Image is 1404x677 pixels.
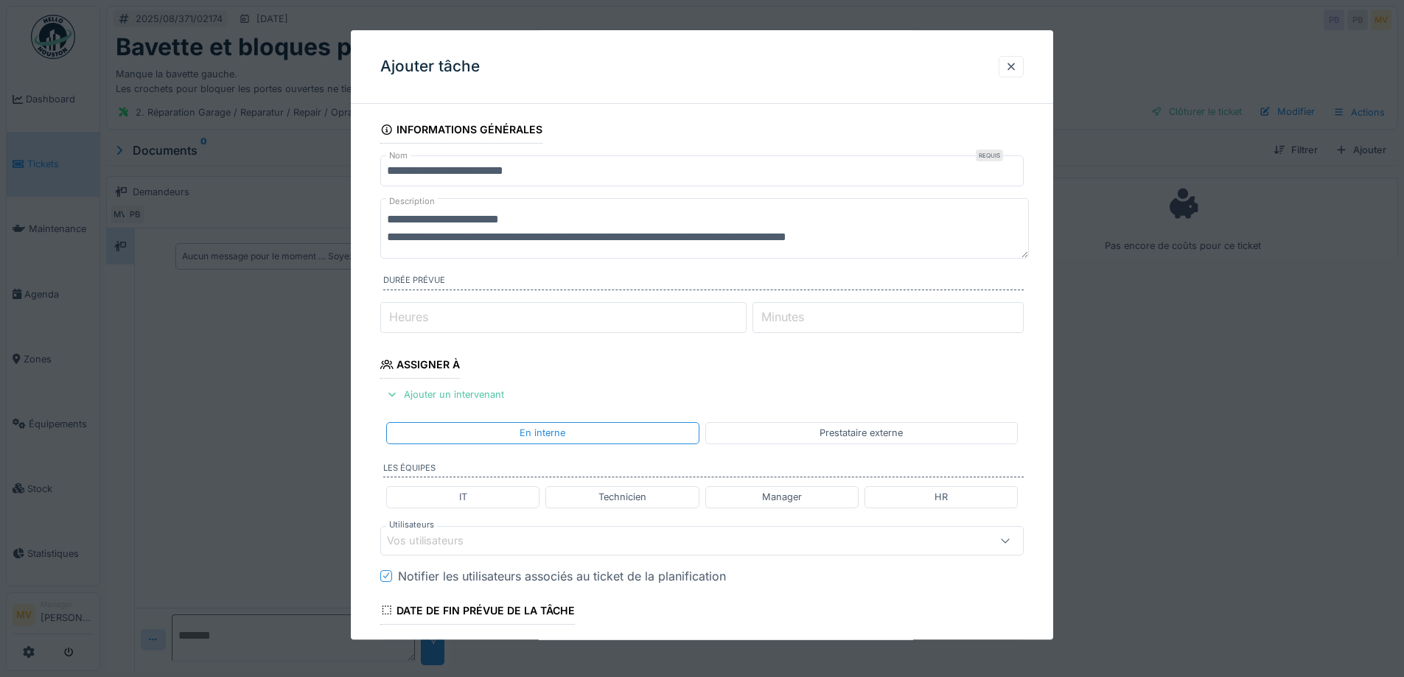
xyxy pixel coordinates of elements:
div: Requis [976,150,1003,161]
label: Description [386,192,438,211]
div: Date de fin prévue de la tâche [380,600,575,625]
div: En interne [520,427,565,441]
div: Technicien [598,491,646,505]
div: Ajouter un intervenant [380,385,510,405]
div: Prestataire externe [820,427,903,441]
div: HR [935,491,948,505]
div: Notifier les utilisateurs associés au ticket de la planification [398,567,726,585]
label: Les équipes [383,462,1024,478]
div: Assigner à [380,354,460,379]
div: Informations générales [380,119,542,144]
label: Durée prévue [383,275,1024,291]
label: Heures [386,309,431,326]
label: Utilisateurs [386,519,437,531]
div: Vos utilisateurs [387,533,484,549]
div: IT [459,491,467,505]
h3: Ajouter tâche [380,57,480,76]
div: Manager [762,491,802,505]
label: Minutes [758,309,807,326]
label: Nom [386,150,411,162]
